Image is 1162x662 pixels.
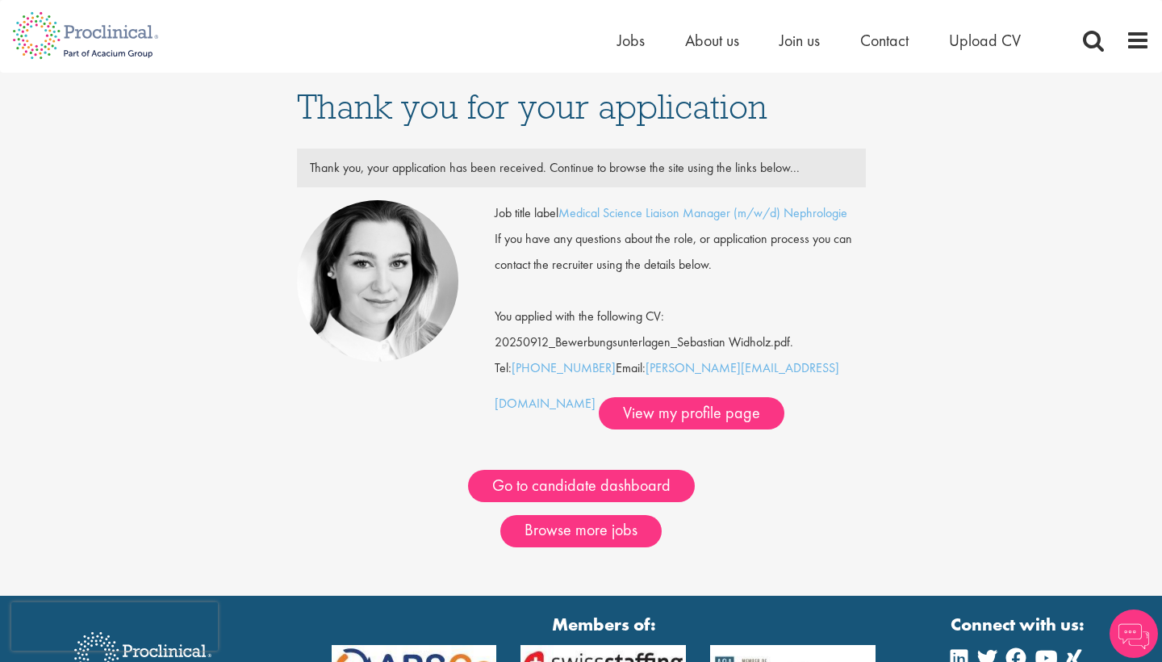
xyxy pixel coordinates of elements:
[500,515,662,547] a: Browse more jobs
[599,397,784,429] a: View my profile page
[495,200,866,429] div: Tel: Email:
[780,30,820,51] a: Join us
[297,200,458,362] img: Greta Prestel
[483,200,878,226] div: Job title label
[949,30,1021,51] a: Upload CV
[512,359,616,376] a: [PHONE_NUMBER]
[495,359,839,412] a: [PERSON_NAME][EMAIL_ADDRESS][DOMAIN_NAME]
[1110,610,1158,658] img: Chatbot
[297,85,767,128] span: Thank you for your application
[558,204,847,221] a: Medical Science Liaison Manager (m/w/d) Nephrologie
[468,470,695,502] a: Go to candidate dashboard
[685,30,739,51] a: About us
[483,278,878,355] div: You applied with the following CV: 20250912_Bewerbungsunterlagen_Sebastian Widholz.pdf.
[298,155,865,181] div: Thank you, your application has been received. Continue to browse the site using the links below...
[332,612,876,637] strong: Members of:
[483,226,878,278] div: If you have any questions about the role, or application process you can contact the recruiter us...
[617,30,645,51] a: Jobs
[951,612,1088,637] strong: Connect with us:
[11,602,218,651] iframe: reCAPTCHA
[860,30,909,51] a: Contact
